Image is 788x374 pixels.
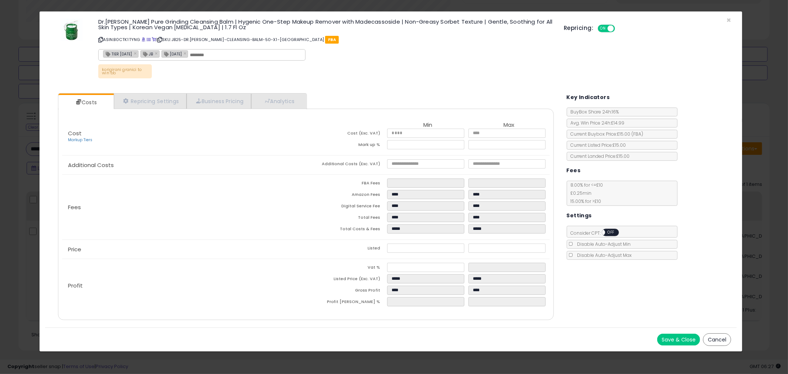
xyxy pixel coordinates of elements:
[62,246,306,252] p: Price
[567,230,629,236] span: Consider CPT:
[306,159,387,171] td: Additional Costs (Exc. VAT)
[598,25,608,32] span: ON
[617,131,644,137] span: £15.00
[306,274,387,286] td: Listed Price (Exc. VAT)
[103,51,132,57] span: TIER [DATE]
[187,93,251,109] a: Business Pricing
[726,15,731,25] span: ×
[306,140,387,152] td: Mark up %
[58,95,113,110] a: Costs
[657,334,700,346] button: Save & Close
[114,93,187,109] a: Repricing Settings
[306,178,387,190] td: FBA Fees
[306,244,387,255] td: Listed
[387,122,468,129] th: Min
[152,37,156,42] a: Your listing only
[564,25,593,31] h5: Repricing:
[567,211,592,220] h5: Settings
[567,182,603,204] span: 8.00 % for <= £10
[306,263,387,274] td: Vat %
[62,283,306,289] p: Profit
[306,201,387,213] td: Digital Service Fee
[632,131,644,137] span: ( FBA )
[567,109,619,115] span: BuyBox Share 24h: 16%
[567,166,581,175] h5: Fees
[306,213,387,224] td: Total Fees
[614,25,626,32] span: OFF
[306,224,387,236] td: Total Costs & Fees
[325,36,339,44] span: FBA
[306,286,387,297] td: Gross Profit
[567,120,625,126] span: Avg. Win Price 24h: £14.99
[155,50,159,57] a: ×
[68,137,92,143] a: Markup Tiers
[574,241,631,247] span: Disable Auto-Adjust Min
[98,34,553,45] p: ASIN: B0CTK1TYNG | SKU: JB25-DR.[PERSON_NAME]-CLEANSING-BALM-50-X1-[GEOGRAPHIC_DATA]
[605,229,617,236] span: OFF
[567,93,610,102] h5: Key Indicators
[134,50,138,57] a: ×
[141,37,146,42] a: BuyBox page
[62,162,306,168] p: Additional Costs
[567,131,644,137] span: Current Buybox Price:
[306,297,387,309] td: Profit [PERSON_NAME] %
[468,122,550,129] th: Max
[567,198,601,204] span: 15.00 % for > £10
[147,37,151,42] a: All offer listings
[98,19,553,30] h3: Dr.[PERSON_NAME] Pure Grinding Cleansing Balm | Hygenic One-Step Makeup Remover with Madecassosid...
[306,129,387,140] td: Cost (Exc. VAT)
[567,190,592,196] span: £0.25 min
[251,93,306,109] a: Analytics
[306,190,387,201] td: Amazon Fees
[162,51,182,57] span: [DATE]
[141,51,153,57] span: JB
[567,142,626,148] span: Current Listed Price: £15.00
[62,204,306,210] p: Fees
[61,19,83,41] img: 41+axtQJbnL._SL60_.jpg
[703,333,731,346] button: Cancel
[567,153,630,159] span: Current Landed Price: £15.00
[184,50,188,57] a: ×
[98,64,152,78] p: korigirani granici to win bb
[574,252,632,258] span: Disable Auto-Adjust Max
[62,130,306,143] p: Cost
